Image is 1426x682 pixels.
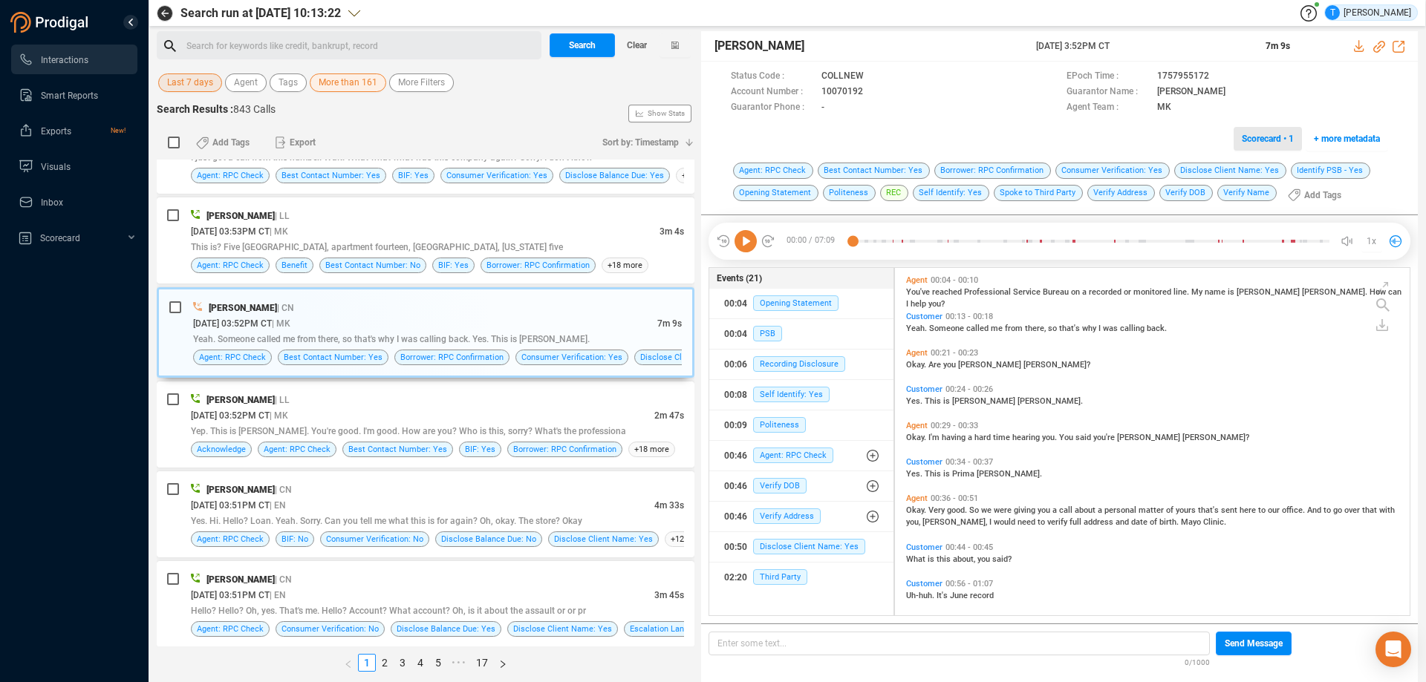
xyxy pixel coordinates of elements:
button: 00:09Politeness [709,410,894,440]
span: Disclose Client Name: Yes [753,539,865,554]
button: 00:04PSB [709,319,894,349]
span: monitored [1133,287,1173,297]
span: verify [1047,517,1069,527]
span: Smart Reports [41,91,98,101]
span: or [1124,287,1133,297]
span: matter [1139,505,1166,515]
span: [DATE] 3:52PM CT [1036,39,1248,53]
span: full [1069,517,1084,527]
span: Search [569,33,596,57]
span: a [1098,505,1104,515]
a: Smart Reports [19,80,126,110]
span: Agent: RPC Check [199,350,266,364]
a: 3 [394,655,411,671]
span: personal [1104,505,1139,515]
span: Service [1013,287,1043,297]
span: Self Identify: Yes [753,387,830,402]
span: yours [1176,505,1198,515]
span: Inbox [41,197,63,208]
span: Tags [279,73,298,92]
span: Visuals [41,162,71,172]
span: Agent: RPC Check [197,622,264,636]
button: 00:46Agent: RPC Check [709,441,894,470]
span: Disclose Client Name: Yes [513,622,612,636]
span: How [1370,287,1388,297]
span: This [925,396,943,406]
span: + more metadata [1314,127,1380,151]
span: record [970,591,994,600]
span: Show Stats [648,24,685,203]
span: about [1075,505,1098,515]
span: go [1333,505,1344,515]
span: left [344,660,353,669]
button: Add Tags [1279,183,1350,207]
span: +18 more [628,442,675,457]
span: that's [1198,505,1221,515]
span: | CN [275,485,292,495]
span: | MK [270,226,288,237]
span: that [1362,505,1379,515]
span: right [498,660,507,669]
button: Sort by: Timestamp [593,131,694,154]
span: June [950,591,970,600]
span: Okay. [906,505,928,515]
span: BIF: No [281,532,308,546]
div: [PERSON_NAME]| LL[DATE] 03:53PM CT| MK3m 4sThis is? Five [GEOGRAPHIC_DATA], apartment fourteen, [... [157,197,694,283]
span: Best Contact Number: Yes [348,442,447,456]
span: Agent: RPC Check [753,447,833,463]
div: 00:04 [724,292,747,315]
span: called [966,324,991,333]
span: [PERSON_NAME] [206,395,275,405]
li: 5 [429,654,447,672]
img: prodigal-logo [10,12,92,33]
span: back. [1147,324,1167,333]
span: name [1205,287,1228,297]
span: [PERSON_NAME] [1157,85,1225,100]
div: 00:08 [724,383,747,407]
span: Acknowledge [197,442,246,456]
button: 02:20Third Party [709,563,894,592]
span: Exports [41,126,71,137]
span: Agent [234,73,258,92]
span: is [1228,287,1237,297]
span: you [943,360,958,370]
li: 17 [471,654,493,672]
div: 00:46 [724,444,747,468]
span: [DATE] 03:52PM CT [191,410,270,421]
span: 10070192 [821,85,863,100]
span: a [1082,287,1089,297]
span: Status Code : [731,69,814,85]
span: BIF: Yes [465,442,495,456]
span: Add Tags [212,131,250,154]
span: Borrower: RPC Confirmation [513,442,616,456]
li: Visuals [11,151,137,181]
span: this [937,554,953,564]
span: 2m 47s [654,410,684,421]
div: grid [902,272,1409,614]
span: Clinic. [1203,517,1226,527]
span: Agent: RPC Check [197,258,264,272]
div: [PERSON_NAME] [1325,5,1411,20]
button: 00:08Self Identify: Yes [709,380,894,410]
span: - [821,100,824,116]
span: Hello? Hello? Oh, yes. That's me. Hello? Account? What account? Oh, is it about the assault or or pr [191,606,586,616]
span: you, [906,517,922,527]
span: a [1052,505,1059,515]
span: This [925,469,943,479]
span: you're [1093,433,1117,442]
span: Borrower: RPC Confirmation [400,350,504,364]
span: me [991,324,1005,333]
span: [PERSON_NAME] [206,485,275,495]
span: would [994,517,1018,527]
span: Uh-huh. [906,591,937,600]
span: Disclose Client Name: Yes [554,532,653,546]
span: to [1038,517,1047,527]
span: | LL [275,395,290,405]
a: 5 [430,655,446,671]
span: having [942,433,968,442]
span: Verify DOB [753,478,807,494]
li: 4 [411,654,429,672]
div: 00:06 [724,353,747,376]
span: I'm [928,433,942,442]
span: why [1082,324,1098,333]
